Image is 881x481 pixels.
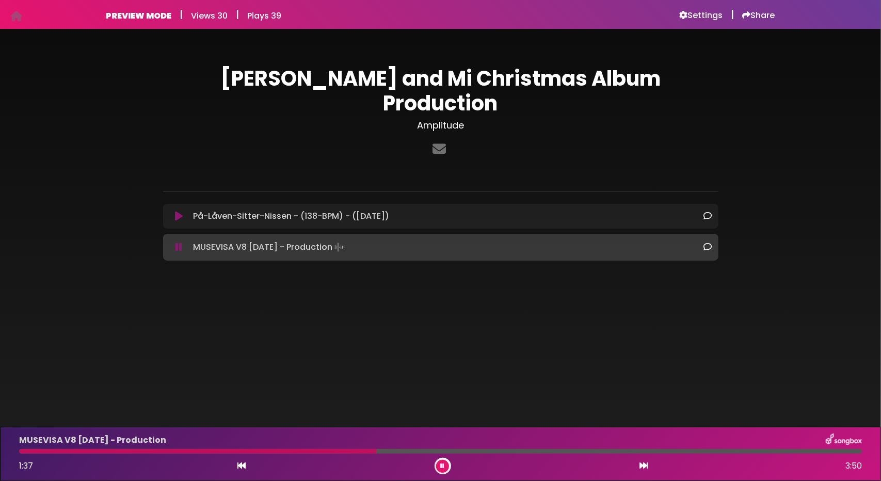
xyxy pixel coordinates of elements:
h6: PREVIEW MODE [106,11,172,21]
h1: [PERSON_NAME] and Mi Christmas Album Production [163,66,718,116]
h6: Plays 39 [248,11,282,21]
a: Share [743,10,775,21]
p: MUSEVISA V8 [DATE] - Production [193,240,347,254]
h5: | [731,8,734,21]
h5: | [180,8,183,21]
a: Settings [680,10,723,21]
img: waveform4.gif [332,240,347,254]
h5: | [236,8,239,21]
h6: Views 30 [191,11,228,21]
p: På-Låven-Sitter-Nissen - (138-BPM) - ([DATE]) [193,210,389,222]
h3: Amplitude [163,120,718,131]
